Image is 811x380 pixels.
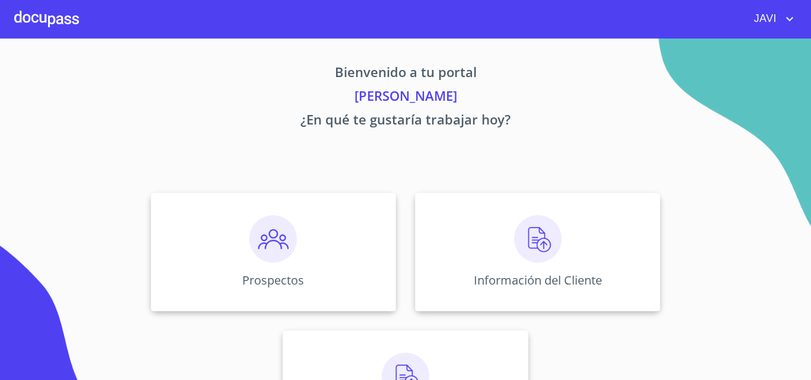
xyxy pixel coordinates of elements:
img: carga.png [514,215,562,263]
button: account of current user [745,9,797,28]
span: JAVI [745,9,783,28]
p: Información del Cliente [474,272,602,288]
img: prospectos.png [249,215,297,263]
p: [PERSON_NAME] [40,86,771,110]
p: Bienvenido a tu portal [40,62,771,86]
p: Prospectos [242,272,304,288]
p: ¿En qué te gustaría trabajar hoy? [40,110,771,133]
